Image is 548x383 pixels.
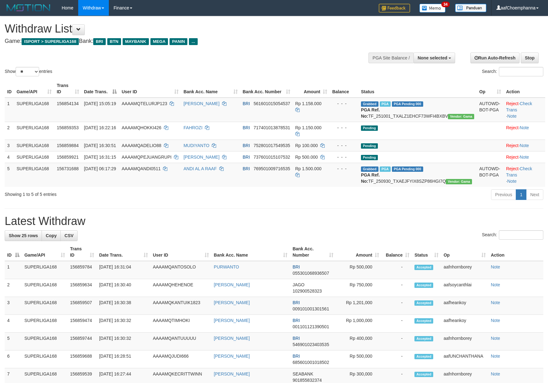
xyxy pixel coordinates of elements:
[97,279,150,297] td: [DATE] 16:30:40
[292,289,322,294] span: Copy 102900528323 to clipboard
[507,179,517,184] a: Note
[380,101,391,107] span: Marked by aafsengchandara
[336,333,382,350] td: Rp 400,000
[292,378,322,383] span: Copy 901855832374 to clipboard
[184,166,217,171] a: ANDI AL A RAAF
[441,297,488,315] td: aafheankoy
[292,282,304,287] span: JAGO
[441,279,488,297] td: aafsoycanthlai
[150,315,211,333] td: AAAAMQTIMHOKI
[491,371,500,376] a: Note
[336,261,382,279] td: Rp 500,000
[292,264,300,269] span: BRI
[520,143,529,148] a: Note
[295,155,318,160] span: Rp 500.000
[332,166,356,172] div: - - -
[382,279,412,297] td: -
[414,53,455,63] button: None selected
[292,271,329,276] span: Copy 055301068936507 to clipboard
[361,143,378,149] span: Pending
[150,333,211,350] td: AAAAMQANTUUUUU
[64,233,74,238] span: CSV
[97,297,150,315] td: [DATE] 16:30:38
[504,98,545,122] td: · ·
[214,282,250,287] a: [PERSON_NAME]
[170,38,187,45] span: PANIN
[5,315,22,333] td: 4
[506,155,519,160] a: Reject
[184,125,203,130] a: FAHROZI
[150,279,211,297] td: AAAAMQHEHENOE
[295,125,322,130] span: Rp 1.150.000
[22,297,68,315] td: SUPERLIGA168
[5,67,52,76] label: Show entries
[14,80,54,98] th: Game/API: activate to sort column ascending
[122,166,161,171] span: AAAAMQANDI0511
[488,243,543,261] th: Action
[57,101,79,106] span: 156854134
[382,350,412,368] td: -
[214,300,250,305] a: [PERSON_NAME]
[57,143,79,148] span: 156859884
[491,336,500,341] a: Note
[292,354,300,359] span: BRI
[414,300,433,306] span: Accepted
[290,243,336,261] th: Bank Acc. Number: activate to sort column ascending
[520,155,529,160] a: Note
[414,283,433,288] span: Accepted
[68,243,97,261] th: Trans ID: activate to sort column ascending
[68,315,97,333] td: 156859474
[491,300,500,305] a: Note
[97,243,150,261] th: Date Trans.: activate to sort column ascending
[240,80,293,98] th: Bank Acc. Number: activate to sort column ascending
[361,172,380,184] b: PGA Ref. No:
[57,166,79,171] span: 156731688
[506,166,532,177] a: Check Trans
[14,140,54,151] td: SUPERLIGA168
[506,125,519,130] a: Reject
[150,38,168,45] span: MEGA
[22,261,68,279] td: SUPERLIGA168
[292,300,300,305] span: BRI
[392,101,423,107] span: PGA Pending
[336,315,382,333] td: Rp 1,000,000
[84,125,116,130] span: [DATE] 16:22:16
[14,151,54,163] td: SUPERLIGA168
[254,166,290,171] span: Copy 769501009716535 to clipboard
[68,350,97,368] td: 156859688
[254,101,290,106] span: Copy 561601015054537 to clipboard
[482,230,543,240] label: Search:
[211,243,290,261] th: Bank Acc. Name: activate to sort column ascending
[504,163,545,187] td: · ·
[5,350,22,368] td: 6
[243,155,250,160] span: BRI
[477,80,504,98] th: Op: activate to sort column ascending
[418,55,447,60] span: None selected
[382,243,412,261] th: Balance: activate to sort column ascending
[330,80,358,98] th: Balance
[42,230,61,241] a: Copy
[441,315,488,333] td: aafheankoy
[382,261,412,279] td: -
[477,163,504,187] td: AUTOWD-BOT-PGA
[414,372,433,377] span: Accepted
[332,100,356,107] div: - - -
[448,114,474,119] span: Vendor URL: https://trx31.1velocity.biz
[5,215,543,227] h1: Latest Withdraw
[214,354,250,359] a: [PERSON_NAME]
[441,350,488,368] td: aafUNCHANTHANA
[68,333,97,350] td: 156859744
[5,23,359,35] h1: Withdraw List
[122,125,161,130] span: AAAAMQHOKKI426
[295,166,322,171] span: Rp 1.500.000
[482,67,543,76] label: Search:
[441,333,488,350] td: aafnhornborey
[5,98,14,122] td: 1
[332,125,356,131] div: - - -
[516,189,526,200] a: 1
[22,38,79,45] span: ISPORT > SUPERLIGA168
[150,350,211,368] td: AAAAMQJUDI666
[5,230,42,241] a: Show 25 rows
[5,151,14,163] td: 4
[382,333,412,350] td: -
